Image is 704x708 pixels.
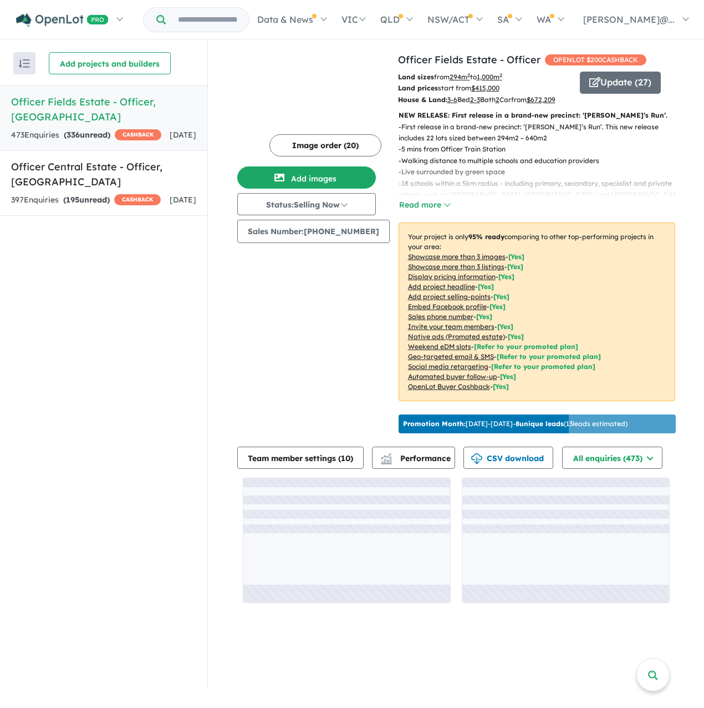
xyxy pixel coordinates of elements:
[399,110,675,121] p: NEW RELEASE: First release in a brand-new precinct: ‘[PERSON_NAME]’s Run’.
[470,73,502,81] span: to
[527,95,555,104] u: $ 672,209
[507,262,523,271] span: [ Yes ]
[474,342,578,351] span: [Refer to your promoted plan]
[476,312,492,321] span: [ Yes ]
[403,419,628,429] p: [DATE] - [DATE] - ( 13 leads estimated)
[11,194,161,207] div: 397 Enquir ies
[67,130,80,140] span: 336
[471,453,482,464] img: download icon
[497,352,601,361] span: [Refer to your promoted plan]
[498,272,514,281] span: [ Yes ]
[269,134,381,156] button: Image order (20)
[580,72,661,94] button: Update (27)
[372,447,455,469] button: Performance
[115,129,161,140] span: CASHBACK
[408,372,497,381] u: Automated buyer follow-up
[470,95,480,104] u: 2-3
[381,457,392,464] img: bar-chart.svg
[508,332,524,341] span: [Yes]
[11,159,196,189] h5: Officer Central Estate - Officer , [GEOGRAPHIC_DATA]
[398,73,434,81] b: Land sizes
[398,94,572,105] p: Bed Bath Car from
[447,95,457,104] u: 3-6
[398,95,447,104] b: House & Land:
[467,72,470,78] sup: 2
[516,419,564,428] b: 8 unique leads
[493,292,509,301] span: [ Yes ]
[398,53,540,66] a: Officer Fields Estate - Officer
[66,195,79,205] span: 195
[403,419,466,428] b: Promotion Month:
[508,252,524,261] span: [ Yes ]
[493,382,509,391] span: [Yes]
[408,362,488,371] u: Social media retargeting
[408,352,494,361] u: Geo-targeted email & SMS
[408,312,473,321] u: Sales phone number
[399,178,684,201] p: - 18 schools within a 5km radius - including primary, secondary, specialist and private schools s...
[408,322,494,331] u: Invite your team members
[399,144,684,155] p: - 5 mins from Officer Train Station
[63,195,110,205] strong: ( unread)
[408,252,506,261] u: Showcase more than 3 images
[496,95,499,104] u: 2
[545,54,646,65] span: OPENLOT $ 200 CASHBACK
[477,73,502,81] u: 1,000 m
[497,322,513,331] span: [ Yes ]
[491,362,595,371] span: [Refer to your promoted plan]
[114,194,161,205] span: CASHBACK
[408,382,490,391] u: OpenLot Buyer Cashback
[237,220,390,243] button: Sales Number:[PHONE_NUMBER]
[500,372,516,381] span: [Yes]
[408,262,504,271] u: Showcase more than 3 listings
[408,272,496,281] u: Display pricing information
[399,155,684,166] p: - Walking distance to multiple schools and education providers
[64,130,110,140] strong: ( unread)
[49,52,171,74] button: Add projects and builders
[463,447,553,469] button: CSV download
[408,302,487,311] u: Embed Facebook profile
[399,222,675,401] p: Your project is only comparing to other top-performing projects in your area: - - - - - - - - - -...
[408,332,505,341] u: Native ads (Promoted estate)
[237,447,364,469] button: Team member settings (10)
[398,84,438,92] b: Land prices
[399,122,684,144] p: - First release in a brand-new precinct: ‘[PERSON_NAME]’s Run’. This new release includes 22 lots...
[381,453,391,459] img: line-chart.svg
[408,282,475,291] u: Add project headline
[237,166,376,189] button: Add images
[408,292,491,301] u: Add project selling-points
[499,72,502,78] sup: 2
[16,13,109,27] img: Openlot PRO Logo White
[11,129,161,142] div: 473 Enquir ies
[489,302,506,311] span: [ Yes ]
[237,193,376,215] button: Status:Selling Now
[168,8,247,32] input: Try estate name, suburb, builder or developer
[170,195,196,205] span: [DATE]
[399,199,451,211] button: Read more
[19,59,30,68] img: sort.svg
[398,72,572,83] p: from
[170,130,196,140] span: [DATE]
[398,83,572,94] p: start from
[341,453,350,463] span: 10
[562,447,662,469] button: All enquiries (473)
[399,166,684,178] p: - Live surrounded by green space
[583,14,675,25] span: [PERSON_NAME]@...
[478,282,494,291] span: [ Yes ]
[382,453,451,463] span: Performance
[408,342,471,351] u: Weekend eDM slots
[11,94,196,124] h5: Officer Fields Estate - Officer , [GEOGRAPHIC_DATA]
[468,232,504,241] b: 95 % ready
[471,84,499,92] u: $ 415,000
[450,73,470,81] u: 294 m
